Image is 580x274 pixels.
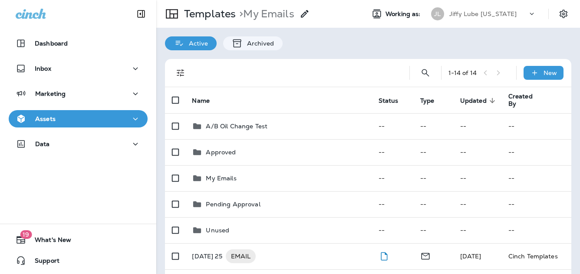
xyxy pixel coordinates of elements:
button: Marketing [9,85,148,102]
p: Approved [206,149,236,156]
span: Updated [460,97,498,104]
p: Templates [181,7,236,20]
p: Pending Approval [206,201,260,208]
p: Data [35,140,50,147]
td: -- [413,139,453,165]
p: Archived [243,40,274,47]
button: Collapse Sidebar [129,5,153,23]
p: My Emails [236,7,294,20]
p: My Emails [206,175,236,182]
td: -- [453,139,501,165]
p: Active [185,40,208,47]
td: -- [501,113,571,139]
td: -- [501,165,571,191]
span: Draft [379,251,389,259]
td: -- [372,191,413,217]
p: [DATE] 25 [192,249,222,263]
span: Name [192,97,221,104]
button: Settings [556,6,571,22]
span: Email [420,251,431,259]
span: EMAIL [226,252,256,261]
td: -- [453,113,501,139]
div: JL [431,7,444,20]
td: -- [372,217,413,243]
td: -- [501,139,571,165]
button: Search Templates [417,64,434,82]
button: Assets [9,110,148,127]
span: Created By [508,93,535,108]
span: Working as: [386,10,422,18]
button: Data [9,135,148,153]
td: -- [413,165,453,191]
div: EMAIL [226,249,256,263]
td: Cinch Templates [501,243,571,269]
p: Assets [35,115,56,122]
td: -- [413,217,453,243]
span: Blanche Peterson [460,252,481,260]
td: -- [413,113,453,139]
span: What's New [26,236,71,247]
span: 19 [20,230,32,239]
td: -- [453,191,501,217]
td: -- [453,165,501,191]
span: Status [379,97,399,104]
td: -- [372,165,413,191]
p: Unused [206,227,229,234]
p: A/B Oil Change Test [206,123,267,130]
p: Marketing [35,90,66,97]
td: -- [372,139,413,165]
td: -- [501,217,571,243]
button: 19What's New [9,231,148,248]
td: -- [372,113,413,139]
td: -- [453,217,501,243]
button: Filters [172,64,189,82]
span: Type [420,97,446,104]
span: Created By [508,93,546,108]
td: -- [413,191,453,217]
span: Updated [460,97,487,104]
p: Jiffy Lube [US_STATE] [449,10,517,17]
button: Inbox [9,60,148,77]
p: Inbox [35,65,51,72]
button: Dashboard [9,35,148,52]
td: -- [501,191,571,217]
p: New [544,69,557,76]
div: 1 - 14 of 14 [448,69,477,76]
span: Name [192,97,210,104]
button: Support [9,252,148,269]
span: Status [379,97,410,104]
p: Dashboard [35,40,68,47]
span: Support [26,257,59,267]
span: Type [420,97,435,104]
